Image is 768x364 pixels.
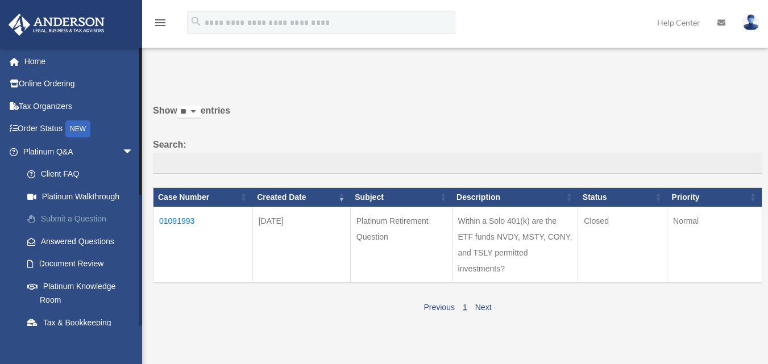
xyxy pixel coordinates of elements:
a: 1 [463,303,467,312]
a: menu [153,20,167,30]
a: Next [475,303,492,312]
td: [DATE] [252,207,350,283]
a: Client FAQ [16,163,151,186]
th: Status: activate to sort column ascending [578,188,667,207]
a: Answered Questions [16,230,145,253]
span: arrow_drop_down [122,140,145,164]
input: Search: [153,153,762,174]
th: Created Date: activate to sort column ascending [252,188,350,207]
a: Platinum Q&Aarrow_drop_down [8,140,151,163]
i: menu [153,16,167,30]
img: User Pic [742,14,759,31]
td: Normal [667,207,762,283]
a: Previous [424,303,454,312]
th: Priority: activate to sort column ascending [667,188,762,207]
a: Tax & Bookkeeping Packages [16,311,151,348]
td: 01091993 [153,207,253,283]
a: Tax Organizers [8,95,151,118]
select: Showentries [177,106,201,119]
label: Show entries [153,103,762,130]
td: Closed [578,207,667,283]
div: NEW [65,120,90,137]
td: Platinum Retirement Question [350,207,452,283]
th: Subject: activate to sort column ascending [350,188,452,207]
a: Home [8,50,151,73]
label: Search: [153,137,762,174]
th: Description: activate to sort column ascending [452,188,578,207]
td: Within a Solo 401(k) are the ETF funds NVDY, MSTY, CONY, and TSLY permitted investments? [452,207,578,283]
a: Platinum Knowledge Room [16,275,151,311]
th: Case Number: activate to sort column ascending [153,188,253,207]
a: Submit a Question [16,208,151,231]
i: search [190,15,202,28]
a: Online Ordering [8,73,151,95]
a: Order StatusNEW [8,118,151,141]
a: Document Review [16,253,151,275]
img: Anderson Advisors Platinum Portal [5,14,108,36]
a: Platinum Walkthrough [16,185,151,208]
